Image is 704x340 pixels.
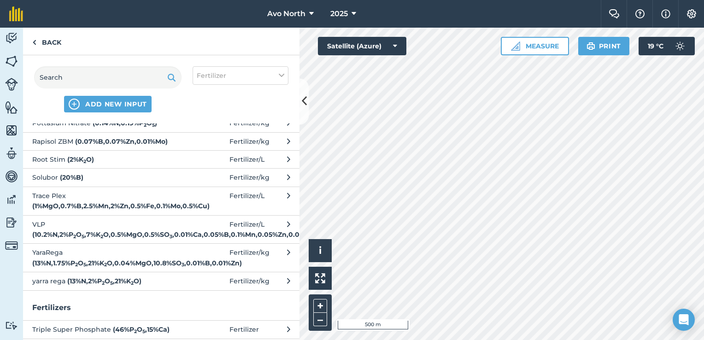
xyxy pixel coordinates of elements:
img: Four arrows, one pointing top left, one top right, one bottom right and the last bottom left [315,273,325,283]
button: 19 °C [639,37,695,55]
img: svg+xml;base64,PHN2ZyB4bWxucz0iaHR0cDovL3d3dy53My5vcmcvMjAwMC9zdmciIHdpZHRoPSIxNCIgaGVpZ2h0PSIyNC... [69,99,80,110]
img: svg+xml;base64,PD94bWwgdmVyc2lvbj0iMS4wIiBlbmNvZGluZz0idXRmLTgiPz4KPCEtLSBHZW5lcmF0b3I6IEFkb2JlIE... [5,193,18,206]
sub: 2 [102,280,105,286]
img: svg+xml;base64,PD94bWwgdmVyc2lvbj0iMS4wIiBlbmNvZGluZz0idXRmLTgiPz4KPCEtLSBHZW5lcmF0b3I6IEFkb2JlIE... [5,147,18,160]
strong: ( 2 % K O ) [67,155,94,164]
span: Rapisol ZBM [32,136,183,147]
img: svg+xml;base64,PD94bWwgdmVyc2lvbj0iMS4wIiBlbmNvZGluZz0idXRmLTgiPz4KPCEtLSBHZW5lcmF0b3I6IEFkb2JlIE... [5,31,18,45]
img: Two speech bubbles overlapping with the left bubble in the forefront [609,9,620,18]
button: Satellite (Azure) [318,37,406,55]
button: yarra rega (13%N,2%P2O5,21%K2O)Fertilizer/kg [23,272,299,290]
img: svg+xml;base64,PD94bWwgdmVyc2lvbj0iMS4wIiBlbmNvZGluZz0idXRmLTgiPz4KPCEtLSBHZW5lcmF0b3I6IEFkb2JlIE... [5,239,18,252]
button: Triple Super Phosphate (46%P2O5,15%Ca)Fertilizer [23,320,299,338]
sub: 2 [73,234,76,240]
span: Fertilizer / kg [229,172,270,182]
sub: 3 [182,262,184,268]
button: Fertilizer [193,66,288,85]
img: svg+xml;base64,PD94bWwgdmVyc2lvbj0iMS4wIiBlbmNvZGluZz0idXRmLTgiPz4KPCEtLSBHZW5lcmF0b3I6IEFkb2JlIE... [671,37,689,55]
img: svg+xml;base64,PHN2ZyB4bWxucz0iaHR0cDovL3d3dy53My5vcmcvMjAwMC9zdmciIHdpZHRoPSI1NiIgaGVpZ2h0PSI2MC... [5,100,18,114]
img: svg+xml;base64,PD94bWwgdmVyc2lvbj0iMS4wIiBlbmNvZGluZz0idXRmLTgiPz4KPCEtLSBHZW5lcmF0b3I6IEFkb2JlIE... [5,170,18,183]
button: Trace Plex (1%MgO,0.7%B,2.5%Mn,2%Zn,0.5%Fe,0.1%Mo,0.5%Cu)Fertilizer/L [23,187,299,215]
strong: ( 46 % P O , 15 % Ca ) [113,325,170,334]
button: ADD NEW INPUT [64,96,152,112]
button: Measure [501,37,569,55]
span: Fertilizer / kg [229,136,270,147]
button: Solubor (20%B)Fertilizer/kg [23,168,299,186]
sub: 3 [170,234,172,240]
span: VLP [32,219,183,240]
img: svg+xml;base64,PHN2ZyB4bWxucz0iaHR0cDovL3d3dy53My5vcmcvMjAwMC9zdmciIHdpZHRoPSI5IiBoZWlnaHQ9IjI0Ii... [32,37,36,48]
sub: 5 [83,262,86,268]
sub: 2 [134,328,137,334]
span: Root Stim [32,154,183,164]
div: Open Intercom Messenger [673,309,695,331]
sub: 5 [142,328,145,334]
button: VLP (10.2%N,2%P2O5,7%K2O,0.5%MgO,0.5%SO3,0.01%Ca,0.05%B,0.1%Mn,0.05%Zn,0.05%Fe,0.02%Mo,0.03%Cu)Fe... [23,215,299,244]
sub: 2 [75,262,78,268]
span: Fertilizer / L [229,219,264,240]
span: Avo North [267,8,305,19]
img: A cog icon [686,9,697,18]
span: yarra rega [32,276,183,286]
button: Root Stim (2%K2O)Fertilizer/L [23,150,299,168]
span: ADD NEW INPUT [85,100,147,109]
input: Search [34,66,182,88]
img: fieldmargin Logo [9,6,23,21]
sub: 2 [83,158,86,164]
span: Trace Plex [32,191,183,211]
span: Triple Super Phosphate [32,324,183,334]
span: Fertilizer / kg [229,118,270,128]
sub: 5 [110,280,113,286]
button: + [313,299,327,313]
span: Fertilizer / L [229,191,264,211]
h3: Fertilizers [23,302,299,314]
img: svg+xml;base64,PD94bWwgdmVyc2lvbj0iMS4wIiBlbmNvZGluZz0idXRmLTgiPz4KPCEtLSBHZW5lcmF0b3I6IEFkb2JlIE... [5,78,18,91]
img: svg+xml;base64,PD94bWwgdmVyc2lvbj0iMS4wIiBlbmNvZGluZz0idXRmLTgiPz4KPCEtLSBHZW5lcmF0b3I6IEFkb2JlIE... [5,321,18,330]
span: Fertilizer / kg [229,276,270,286]
strong: ( 20 % B ) [60,173,83,182]
sub: 5 [152,122,155,128]
button: YaraRega (13%N,1.75%P2O5,21%K2O,0.04%MgO,10.8%SO3,0.01%B,0.01%Zn)Fertilizer/kg [23,243,299,272]
span: YaraRega [32,247,183,268]
strong: ( 10.2 % N , 2 % P O , 7 % K O , 0.5 % MgO , 0.5 % SO , 0.01 % Ca , 0.05 % B , 0.1 % Mn , 0.05 % ... [32,230,383,239]
sub: 2 [100,234,103,240]
span: Fertilizer / kg [229,247,270,268]
span: Fertilizer [197,70,226,81]
img: svg+xml;base64,PD94bWwgdmVyc2lvbj0iMS4wIiBlbmNvZGluZz0idXRmLTgiPz4KPCEtLSBHZW5lcmF0b3I6IEFkb2JlIE... [5,216,18,229]
strong: ( 1 % MgO , 0.7 % B , 2.5 % Mn , 2 % Zn , 0.5 % Fe , 0.1 % Mo , 0.5 % Cu ) [32,202,210,210]
img: svg+xml;base64,PHN2ZyB4bWxucz0iaHR0cDovL3d3dy53My5vcmcvMjAwMC9zdmciIHdpZHRoPSIxOSIgaGVpZ2h0PSIyNC... [587,41,595,52]
button: – [313,313,327,326]
img: svg+xml;base64,PHN2ZyB4bWxucz0iaHR0cDovL3d3dy53My5vcmcvMjAwMC9zdmciIHdpZHRoPSIxOSIgaGVpZ2h0PSIyNC... [167,72,176,83]
sub: 5 [82,234,84,240]
span: 19 ° C [648,37,663,55]
img: svg+xml;base64,PHN2ZyB4bWxucz0iaHR0cDovL3d3dy53My5vcmcvMjAwMC9zdmciIHdpZHRoPSI1NiIgaGVpZ2h0PSI2MC... [5,54,18,68]
span: Solubor [32,172,183,182]
img: svg+xml;base64,PHN2ZyB4bWxucz0iaHR0cDovL3d3dy53My5vcmcvMjAwMC9zdmciIHdpZHRoPSIxNyIgaGVpZ2h0PSIxNy... [661,8,670,19]
img: A question mark icon [634,9,645,18]
span: Fertilizer / L [229,154,264,164]
strong: ( 13 % N , 1.75 % P O , 21 % K O , 0.04 % MgO , 10.8 % SO , 0.01 % B , 0.01 % Zn ) [32,259,242,267]
img: svg+xml;base64,PHN2ZyB4bWxucz0iaHR0cDovL3d3dy53My5vcmcvMjAwMC9zdmciIHdpZHRoPSI1NiIgaGVpZ2h0PSI2MC... [5,123,18,137]
span: 2025 [330,8,348,19]
sub: 2 [104,262,107,268]
sub: 2 [144,122,147,128]
img: Ruler icon [511,41,520,51]
strong: ( 0.14 % N , 0.19 % P O ) [93,119,157,127]
strong: ( 13 % N , 2 % P O , 21 % K O ) [67,277,141,285]
button: i [309,239,332,262]
strong: ( 0.07 % B , 0.07 % Zn , 0.01 % Mo ) [75,137,168,146]
span: Pottasium Nitrate [32,118,183,128]
button: Print [578,37,630,55]
button: Rapisol ZBM (0.07%B,0.07%Zn,0.01%Mo)Fertilizer/kg [23,132,299,150]
sub: 2 [131,280,134,286]
span: i [319,245,322,256]
a: Back [23,28,70,55]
